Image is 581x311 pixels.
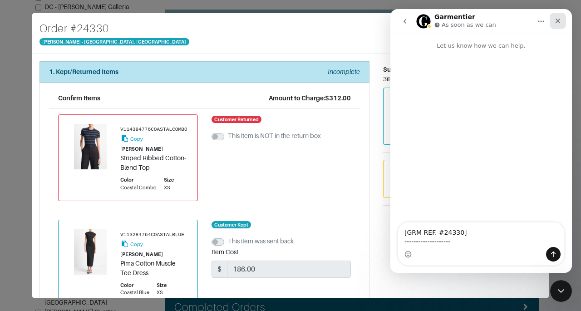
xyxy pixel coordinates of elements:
button: Copy [120,239,143,249]
strong: 1. Kept/Returned Items [49,68,118,75]
small: Copy [130,136,143,142]
div: Striped Ribbed Cotton-Blend Top [120,153,188,173]
iframe: Intercom live chat [550,280,572,302]
div: Size [157,281,167,289]
div: XS [157,289,167,296]
div: Confirm Items [58,94,100,103]
span: Customer Kept [212,221,251,228]
span: [PERSON_NAME] - [GEOGRAPHIC_DATA], [GEOGRAPHIC_DATA] [39,38,189,45]
img: Product [68,124,113,169]
small: [PERSON_NAME] [120,252,163,257]
div: Pima Cotton Muscle-Tee Dress [120,259,188,278]
button: Copy [120,133,143,144]
div: 3 items [383,74,542,84]
small: [PERSON_NAME] [120,146,163,152]
small: Copy [130,242,143,247]
span: $ [212,261,227,278]
div: Amount to Charge: $312.00 [269,94,351,103]
div: XS [164,184,174,192]
label: This item is NOT in the return box [228,131,321,141]
em: Incomplete [328,68,360,75]
div: Color [120,281,149,289]
iframe: Intercom live chat [390,9,572,273]
h4: Order # 24330 [39,20,189,37]
div: Coastal Combo [120,184,157,192]
span: Customer Returned [212,116,262,123]
label: This item was sent back [228,237,294,246]
small: V113284764COASTALBLUE [120,232,184,237]
button: Ask Garmentier About This Order [383,213,542,227]
div: Size [164,176,174,184]
small: V114384776COASTALCOMBO [120,127,187,132]
div: Coastal Blue [120,289,149,296]
label: Item Cost [212,247,238,257]
div: Summary [383,65,542,74]
div: Color [120,176,157,184]
img: Product [68,229,113,275]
